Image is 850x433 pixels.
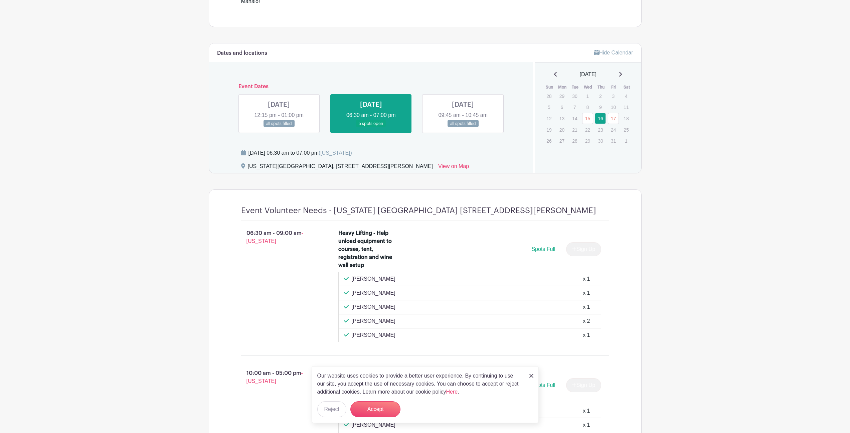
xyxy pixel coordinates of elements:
[446,389,458,395] a: Here
[351,317,395,325] p: [PERSON_NAME]
[582,136,593,146] p: 29
[556,84,569,91] th: Mon
[583,275,590,283] div: x 1
[317,372,522,396] p: Our website uses cookies to provide a better user experience. By continuing to use our site, you ...
[582,102,593,112] p: 8
[351,289,395,297] p: [PERSON_NAME]
[594,84,608,91] th: Thu
[620,84,633,91] th: Sat
[580,70,597,79] span: [DATE]
[351,303,395,311] p: [PERSON_NAME]
[583,421,590,429] div: x 1
[582,125,593,135] p: 22
[569,113,580,124] p: 14
[608,136,619,146] p: 31
[621,91,632,101] p: 4
[338,229,396,269] div: Heavy Lifting - Help unload equipment to courses, tent, registration and wine wall setup
[595,136,606,146] p: 30
[608,113,619,124] a: 17
[556,113,567,124] p: 13
[582,84,595,91] th: Wed
[230,227,328,248] p: 06:30 am - 09:00 am
[595,125,606,135] p: 23
[556,136,567,146] p: 27
[543,102,554,112] p: 5
[569,102,580,112] p: 7
[621,102,632,112] p: 11
[351,331,395,339] p: [PERSON_NAME]
[543,136,554,146] p: 26
[217,50,267,56] h6: Dates and locations
[543,91,554,101] p: 28
[241,206,596,215] h4: Event Volunteer Needs - [US_STATE] [GEOGRAPHIC_DATA] [STREET_ADDRESS][PERSON_NAME]
[529,374,533,378] img: close_button-5f87c8562297e5c2d7936805f587ecaba9071eb48480494691a3f1689db116b3.svg
[621,125,632,135] p: 25
[608,91,619,101] p: 3
[583,331,590,339] div: x 1
[583,303,590,311] div: x 1
[531,246,555,252] span: Spots Full
[351,421,395,429] p: [PERSON_NAME]
[608,102,619,112] p: 10
[319,150,352,156] span: ([US_STATE])
[621,113,632,124] p: 18
[595,113,606,124] a: 16
[543,113,554,124] p: 12
[248,162,433,173] div: [US_STATE][GEOGRAPHIC_DATA], [STREET_ADDRESS][PERSON_NAME]
[350,401,400,417] button: Accept
[569,136,580,146] p: 28
[582,113,593,124] a: 15
[621,136,632,146] p: 1
[556,102,567,112] p: 6
[608,125,619,135] p: 24
[569,91,580,101] p: 30
[317,401,346,417] button: Reject
[583,289,590,297] div: x 1
[248,149,352,157] div: [DATE] 06:30 am to 07:00 pm
[543,125,554,135] p: 19
[531,382,555,388] span: Spots Full
[438,162,469,173] a: View on Map
[583,407,590,415] div: x 1
[569,84,582,91] th: Tue
[582,91,593,101] p: 1
[569,125,580,135] p: 21
[556,91,567,101] p: 29
[608,84,621,91] th: Fri
[556,125,567,135] p: 20
[351,275,395,283] p: [PERSON_NAME]
[583,317,590,325] div: x 2
[230,367,328,388] p: 10:00 am - 05:00 pm
[595,91,606,101] p: 2
[233,84,509,90] h6: Event Dates
[595,102,606,112] p: 9
[594,50,633,55] a: Hide Calendar
[543,84,556,91] th: Sun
